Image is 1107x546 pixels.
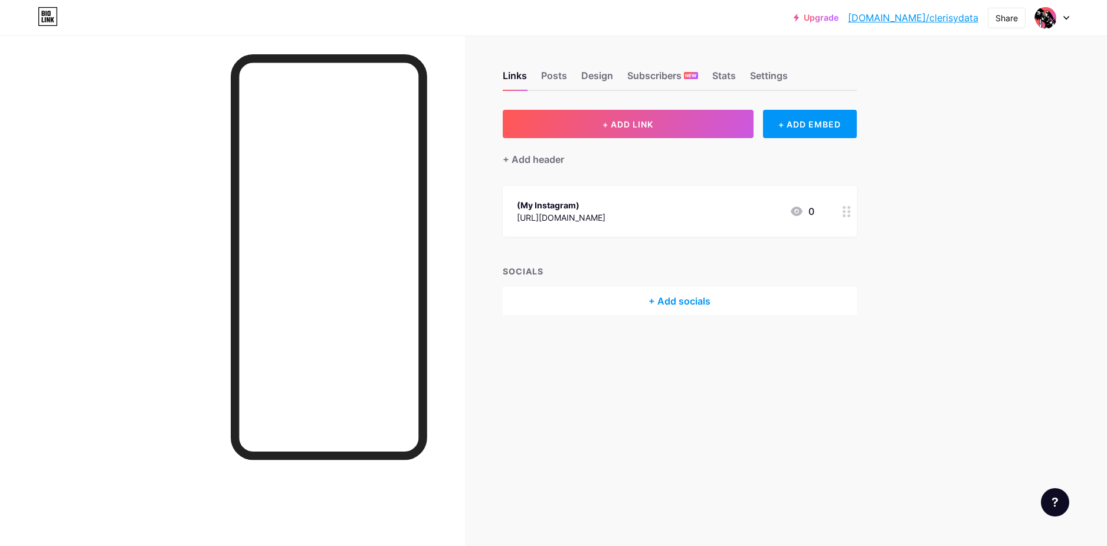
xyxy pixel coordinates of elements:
div: (My Instagram) [517,199,605,211]
div: [URL][DOMAIN_NAME] [517,211,605,224]
div: + Add socials [503,287,857,315]
div: Links [503,68,527,90]
div: Settings [750,68,788,90]
div: Posts [541,68,567,90]
div: Share [995,12,1018,24]
div: + ADD EMBED [763,110,857,138]
div: Subscribers [627,68,698,90]
div: Stats [712,68,736,90]
a: Upgrade [794,13,839,22]
img: Justin Stevens [1034,6,1057,29]
div: SOCIALS [503,265,857,277]
div: 0 [790,204,814,218]
span: + ADD LINK [602,119,653,129]
span: NEW [685,72,696,79]
a: [DOMAIN_NAME]/clerisydata [848,11,978,25]
div: + Add header [503,152,564,166]
div: Design [581,68,613,90]
button: + ADD LINK [503,110,754,138]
